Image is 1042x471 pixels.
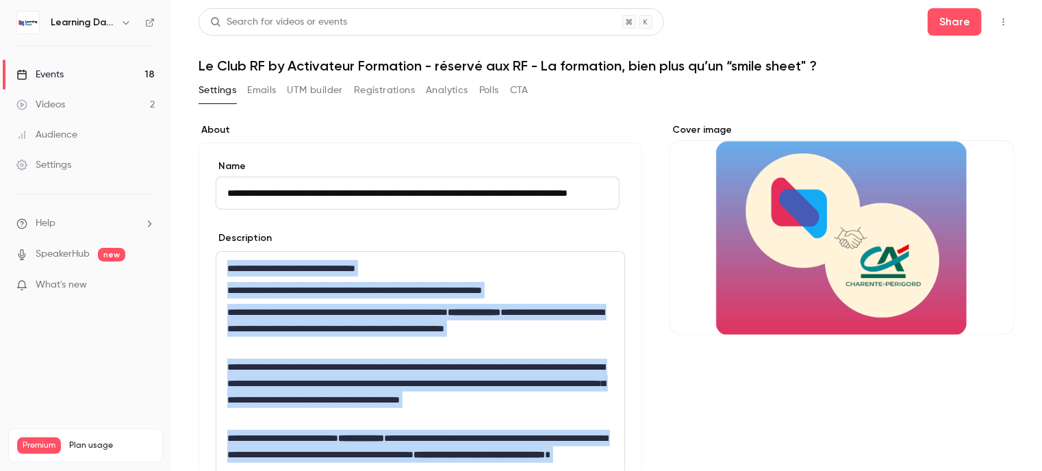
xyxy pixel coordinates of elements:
label: About [199,123,642,137]
span: new [98,248,125,262]
div: Settings [16,158,71,172]
button: Polls [479,79,499,101]
span: Plan usage [69,440,154,451]
label: Name [216,160,625,173]
div: Audience [16,128,77,142]
button: Analytics [426,79,468,101]
label: Description [216,231,272,245]
span: Help [36,216,55,231]
button: CTA [510,79,529,101]
section: Cover image [670,123,1015,335]
label: Cover image [670,123,1015,137]
div: Videos [16,98,65,112]
span: Premium [17,437,61,454]
button: Emails [247,79,276,101]
button: Registrations [354,79,415,101]
button: Share [928,8,982,36]
div: Events [16,68,64,81]
li: help-dropdown-opener [16,216,155,231]
iframe: Noticeable Trigger [138,279,155,292]
button: UTM builder [288,79,343,101]
h1: Le Club RF by Activateur Formation - réservé aux RF - La formation, bien plus qu’un “smile sheet" ? [199,58,1015,74]
button: Settings [199,79,236,101]
span: What's new [36,278,87,292]
h6: Learning Days [51,16,115,29]
div: Search for videos or events [210,15,347,29]
img: Learning Days [17,12,39,34]
a: SpeakerHub [36,247,90,262]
